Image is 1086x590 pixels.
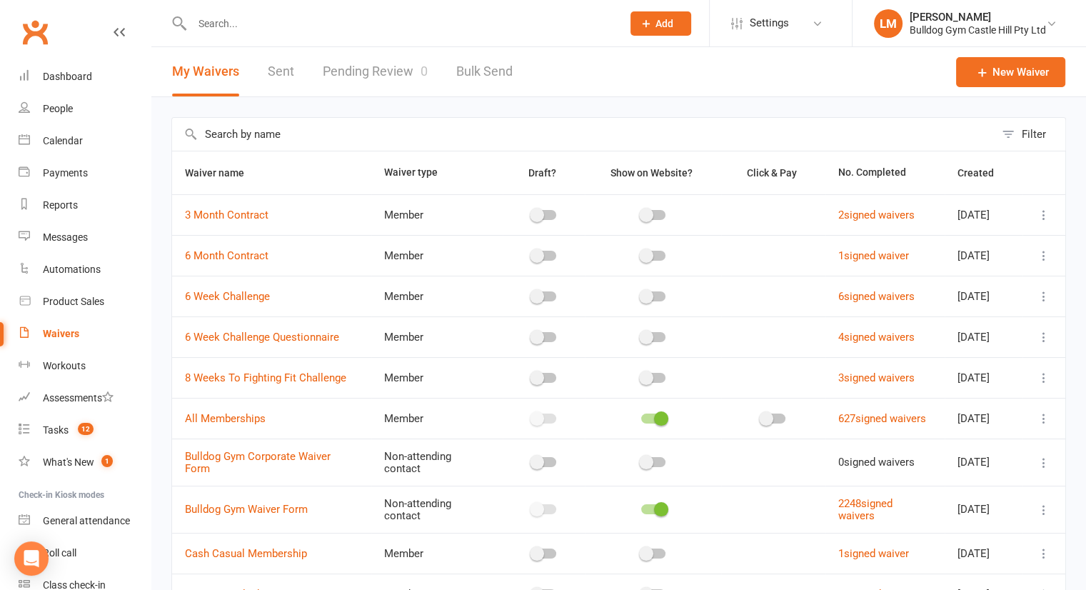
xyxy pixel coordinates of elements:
[945,486,1022,533] td: [DATE]
[371,439,503,486] td: Non-attending contact
[268,47,294,96] a: Sent
[630,11,691,36] button: Add
[172,47,239,96] button: My Waivers
[43,264,101,275] div: Automations
[185,290,270,303] a: 6 Week Challenge
[874,9,903,38] div: LM
[43,547,76,559] div: Roll call
[371,398,503,439] td: Member
[43,71,92,82] div: Dashboard
[945,357,1022,398] td: [DATE]
[838,547,909,560] a: 1signed waiver
[43,167,88,179] div: Payments
[19,93,151,125] a: People
[516,164,572,181] button: Draft?
[910,24,1046,36] div: Bulldog Gym Castle Hill Pty Ltd
[957,167,1010,179] span: Created
[43,360,86,371] div: Workouts
[1022,126,1046,143] div: Filter
[945,194,1022,235] td: [DATE]
[185,209,268,221] a: 3 Month Contract
[456,47,513,96] a: Bulk Send
[945,316,1022,357] td: [DATE]
[838,290,915,303] a: 6signed waivers
[19,189,151,221] a: Reports
[43,515,130,526] div: General attendance
[421,64,428,79] span: 0
[19,254,151,286] a: Automations
[838,249,909,262] a: 1signed waiver
[655,18,673,29] span: Add
[945,235,1022,276] td: [DATE]
[945,533,1022,574] td: [DATE]
[956,57,1065,87] a: New Waiver
[19,61,151,93] a: Dashboard
[19,286,151,318] a: Product Sales
[101,455,113,467] span: 1
[838,412,926,425] a: 627signed waivers
[957,164,1010,181] button: Created
[910,11,1046,24] div: [PERSON_NAME]
[838,209,915,221] a: 2signed waivers
[610,167,693,179] span: Show on Website?
[371,357,503,398] td: Member
[825,151,945,194] th: No. Completed
[185,450,331,475] a: Bulldog Gym Corporate Waiver Form
[19,414,151,446] a: Tasks 12
[43,456,94,468] div: What's New
[43,135,83,146] div: Calendar
[19,125,151,157] a: Calendar
[43,103,73,114] div: People
[185,412,266,425] a: All Memberships
[172,118,995,151] input: Search by name
[185,164,260,181] button: Waiver name
[371,235,503,276] td: Member
[371,533,503,574] td: Member
[188,14,612,34] input: Search...
[14,541,49,576] div: Open Intercom Messenger
[43,392,114,404] div: Assessments
[838,331,915,344] a: 4signed waivers
[323,47,428,96] a: Pending Review0
[17,14,53,50] a: Clubworx
[78,423,94,435] span: 12
[185,331,339,344] a: 6 Week Challenge Questionnaire
[945,439,1022,486] td: [DATE]
[747,167,797,179] span: Click & Pay
[185,249,268,262] a: 6 Month Contract
[995,118,1065,151] button: Filter
[838,456,915,469] span: 0 signed waivers
[371,194,503,235] td: Member
[19,221,151,254] a: Messages
[43,199,78,211] div: Reports
[371,316,503,357] td: Member
[528,167,556,179] span: Draft?
[19,537,151,569] a: Roll call
[19,350,151,382] a: Workouts
[185,503,308,516] a: Bulldog Gym Waiver Form
[43,424,69,436] div: Tasks
[945,276,1022,316] td: [DATE]
[371,276,503,316] td: Member
[19,505,151,537] a: General attendance kiosk mode
[19,318,151,350] a: Waivers
[598,164,708,181] button: Show on Website?
[185,167,260,179] span: Waiver name
[19,157,151,189] a: Payments
[185,371,346,384] a: 8 Weeks To Fighting Fit Challenge
[185,547,307,560] a: Cash Casual Membership
[43,328,79,339] div: Waivers
[945,398,1022,439] td: [DATE]
[371,486,503,533] td: Non-attending contact
[19,382,151,414] a: Assessments
[43,296,104,307] div: Product Sales
[750,7,789,39] span: Settings
[838,497,893,522] a: 2248signed waivers
[734,164,813,181] button: Click & Pay
[371,151,503,194] th: Waiver type
[838,371,915,384] a: 3signed waivers
[19,446,151,479] a: What's New1
[43,231,88,243] div: Messages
